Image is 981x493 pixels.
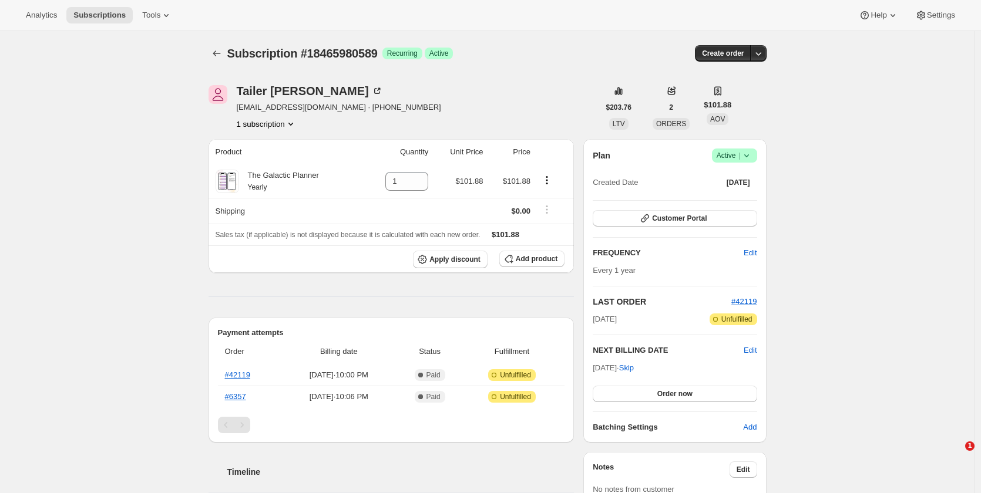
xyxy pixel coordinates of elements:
span: Order now [657,389,693,399]
span: ORDERS [656,120,686,128]
h6: Batching Settings [593,421,743,433]
th: Product [209,139,364,165]
button: Skip [612,359,641,377]
button: Subscriptions [209,45,225,62]
span: $101.88 [456,177,483,185]
button: Product actions [537,174,556,187]
span: Paid [426,370,441,380]
h2: FREQUENCY [593,247,744,259]
span: [EMAIL_ADDRESS][DOMAIN_NAME] · [PHONE_NUMBER] [237,102,441,113]
h2: Payment attempts [218,327,565,339]
span: Unfulfilled [500,370,531,380]
span: $101.88 [704,99,731,111]
span: Edit [744,247,757,259]
span: Active [429,49,449,58]
div: Tailer [PERSON_NAME] [237,85,383,97]
button: Settings [908,7,962,23]
h2: Timeline [227,466,575,478]
button: Subscriptions [66,7,133,23]
span: Recurring [387,49,418,58]
a: #42119 [731,297,757,306]
h3: Notes [593,461,730,478]
span: Paid [426,392,441,401]
th: Shipping [209,198,364,224]
span: $101.88 [503,177,530,185]
span: Status [400,346,459,357]
span: 2 [669,103,673,112]
span: [DATE] · [593,363,634,372]
span: Skip [619,362,634,374]
button: Add product [499,251,565,267]
th: Order [218,339,281,364]
h2: NEXT BILLING DATE [593,345,744,356]
button: Add [736,418,764,437]
a: #6357 [225,392,246,401]
th: Quantity [364,139,432,165]
span: Subscriptions [73,11,126,20]
span: Customer Portal [652,214,707,223]
button: #42119 [731,296,757,308]
button: Apply discount [413,251,488,268]
span: Apply discount [429,255,481,264]
span: Fulfillment [466,346,557,357]
th: Unit Price [432,139,486,165]
h2: Plan [593,150,610,161]
button: Customer Portal [593,210,757,227]
button: Edit [744,345,757,356]
small: Yearly [248,183,267,191]
span: Edit [737,465,750,474]
img: product img [217,170,237,193]
span: AOV [710,115,725,123]
span: 1 [965,441,975,451]
span: Tailer Mora [209,85,227,104]
span: Help [871,11,886,20]
iframe: Intercom live chat [941,441,969,470]
span: Created Date [593,177,638,188]
button: Help [852,7,905,23]
button: Tools [135,7,179,23]
button: Create order [695,45,751,62]
button: Edit [730,461,757,478]
span: [DATE] [727,178,750,187]
h2: LAST ORDER [593,296,731,308]
span: Add [743,421,757,433]
span: Active [717,150,752,161]
span: $0.00 [511,207,530,215]
span: $101.88 [492,230,519,239]
th: Price [487,139,534,165]
span: Subscription #18465980589 [227,47,378,60]
div: The Galactic Planner [239,170,319,193]
span: Unfulfilled [721,315,752,324]
span: | [738,151,740,160]
span: Billing date [284,346,393,357]
span: LTV [613,120,625,128]
button: Shipping actions [537,203,556,216]
span: Sales tax (if applicable) is not displayed because it is calculated with each new order. [216,231,481,239]
span: Create order [702,49,744,58]
button: Product actions [237,118,297,130]
span: [DATE] [593,313,617,325]
span: Settings [927,11,955,20]
span: [DATE] · 10:00 PM [284,369,393,381]
span: Unfulfilled [500,392,531,401]
span: Every 1 year [593,266,636,275]
a: #42119 [225,370,250,379]
span: Analytics [26,11,57,20]
span: Tools [142,11,160,20]
button: $203.76 [599,99,639,116]
span: Add product [516,254,557,264]
span: [DATE] · 10:06 PM [284,391,393,403]
span: $203.76 [606,103,631,112]
button: 2 [662,99,680,116]
nav: Pagination [218,417,565,433]
button: Order now [593,386,757,402]
button: Analytics [19,7,64,23]
button: [DATE] [720,174,757,191]
button: Edit [737,244,764,262]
